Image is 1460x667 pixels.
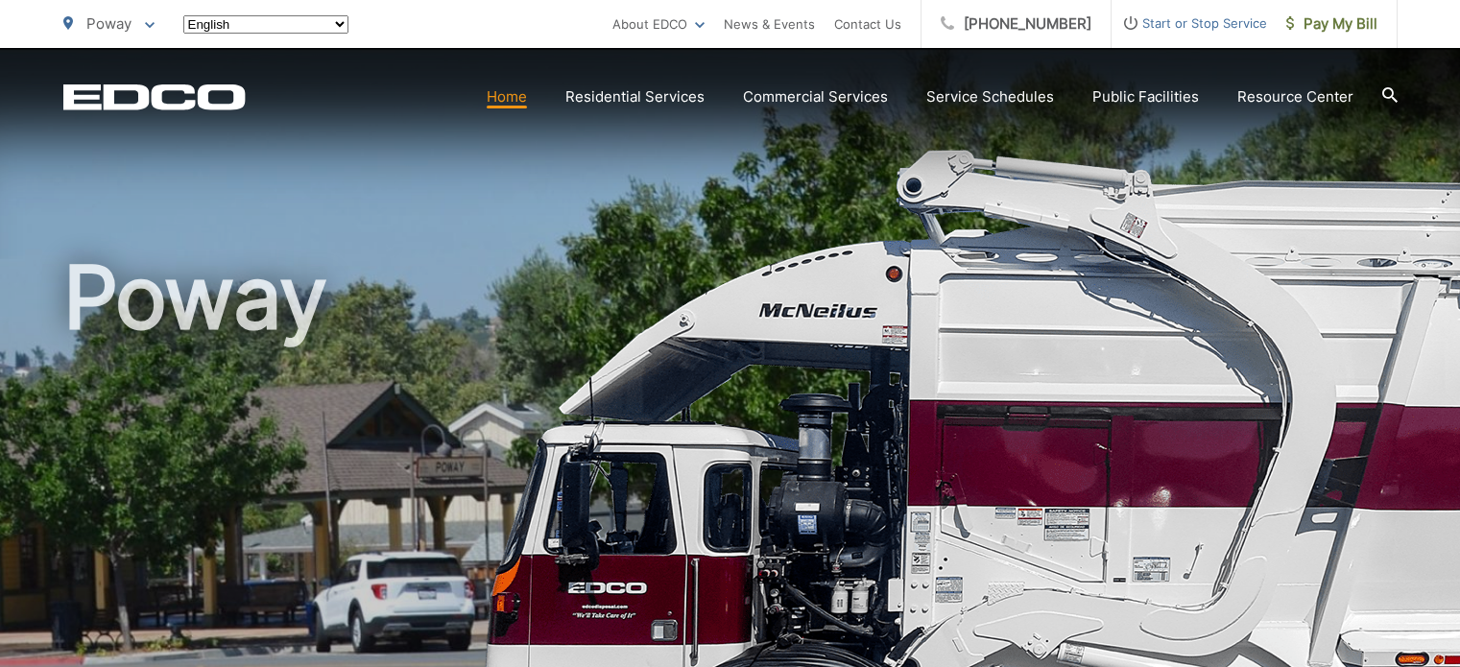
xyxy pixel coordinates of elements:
a: Resource Center [1237,85,1353,108]
a: News & Events [724,12,815,36]
a: Home [487,85,527,108]
a: Commercial Services [743,85,888,108]
a: Service Schedules [926,85,1054,108]
a: Contact Us [834,12,901,36]
select: Select a language [183,15,348,34]
a: Public Facilities [1092,85,1199,108]
a: Residential Services [565,85,705,108]
a: About EDCO [612,12,705,36]
span: Poway [86,14,132,33]
span: Pay My Bill [1286,12,1377,36]
a: EDCD logo. Return to the homepage. [63,83,246,110]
